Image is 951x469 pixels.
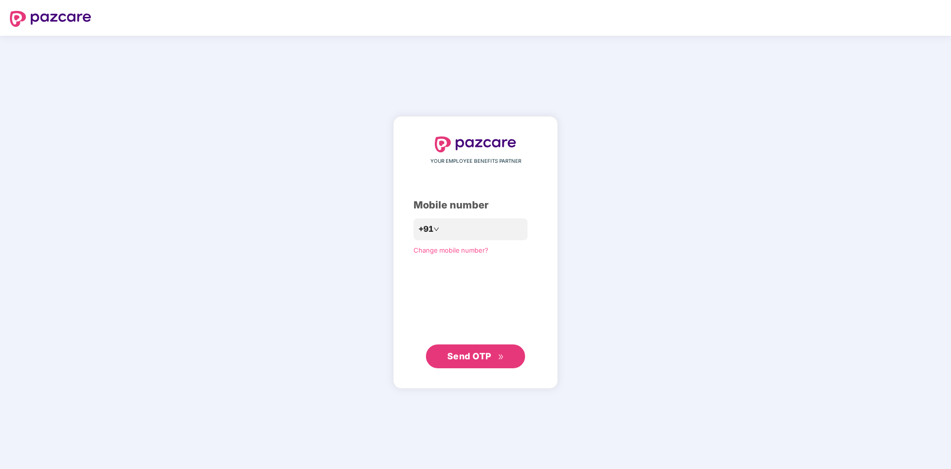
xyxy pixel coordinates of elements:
[418,223,433,235] span: +91
[435,136,516,152] img: logo
[414,198,537,213] div: Mobile number
[433,226,439,232] span: down
[414,246,488,254] a: Change mobile number?
[426,344,525,368] button: Send OTPdouble-right
[498,354,504,360] span: double-right
[10,11,91,27] img: logo
[447,351,491,361] span: Send OTP
[430,157,521,165] span: YOUR EMPLOYEE BENEFITS PARTNER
